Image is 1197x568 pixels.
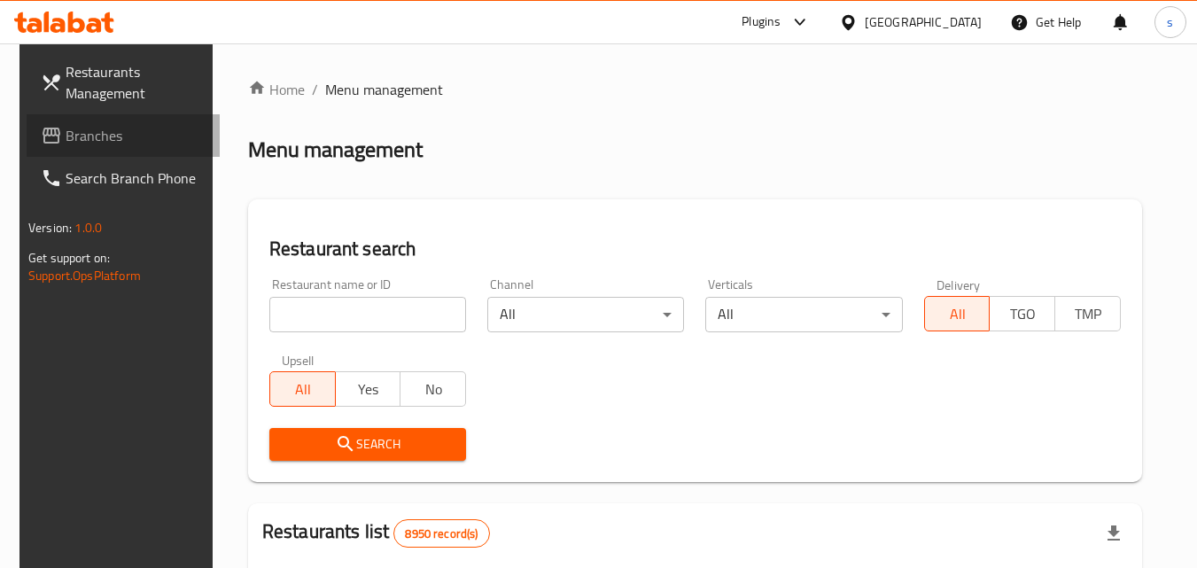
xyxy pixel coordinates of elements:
span: TGO [997,301,1048,327]
span: 8950 record(s) [394,525,488,542]
button: TGO [989,296,1055,331]
a: Search Branch Phone [27,157,220,199]
a: Restaurants Management [27,51,220,114]
div: Export file [1092,512,1135,555]
label: Delivery [937,278,981,291]
span: All [277,377,329,402]
input: Search for restaurant name or ID.. [269,297,466,332]
span: Search Branch Phone [66,167,206,189]
a: Home [248,79,305,100]
span: Branches [66,125,206,146]
div: All [487,297,684,332]
span: No [408,377,459,402]
div: Total records count [393,519,489,548]
button: Yes [335,371,401,407]
li: / [312,79,318,100]
span: Get support on: [28,246,110,269]
h2: Restaurant search [269,236,1121,262]
span: Search [284,433,452,455]
span: Restaurants Management [66,61,206,104]
span: 1.0.0 [74,216,102,239]
span: All [932,301,983,327]
div: [GEOGRAPHIC_DATA] [865,12,982,32]
span: Version: [28,216,72,239]
h2: Menu management [248,136,423,164]
label: Upsell [282,354,315,366]
div: Plugins [742,12,781,33]
button: Search [269,428,466,461]
span: TMP [1062,301,1114,327]
a: Branches [27,114,220,157]
a: Support.OpsPlatform [28,264,141,287]
h2: Restaurants list [262,518,490,548]
button: TMP [1054,296,1121,331]
button: All [269,371,336,407]
nav: breadcrumb [248,79,1142,100]
span: Yes [343,377,394,402]
span: s [1167,12,1173,32]
button: No [400,371,466,407]
div: All [705,297,902,332]
span: Menu management [325,79,443,100]
button: All [924,296,991,331]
